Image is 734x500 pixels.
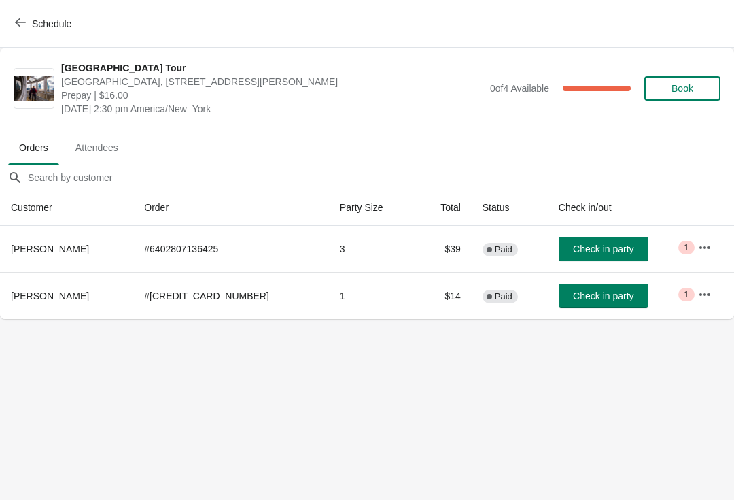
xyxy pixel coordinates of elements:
th: Check in/out [548,190,687,226]
span: Book [671,83,693,94]
button: Book [644,76,720,101]
span: 1 [684,289,688,300]
td: $39 [416,226,472,272]
th: Order [133,190,329,226]
span: [GEOGRAPHIC_DATA] Tour [61,61,483,75]
button: Check in party [559,284,648,308]
span: Prepay | $16.00 [61,88,483,102]
input: Search by customer [27,165,734,190]
td: $14 [416,272,472,319]
img: City Hall Tower Tour [14,76,54,102]
span: 1 [684,242,688,253]
span: Schedule [32,18,71,29]
span: [DATE] 2:30 pm America/New_York [61,102,483,116]
span: Check in party [573,290,633,301]
button: Check in party [559,237,648,261]
span: Orders [8,135,59,160]
span: Paid [495,291,512,302]
span: Check in party [573,244,633,254]
button: Schedule [7,12,82,36]
span: [PERSON_NAME] [11,244,89,254]
span: Paid [495,244,512,255]
span: 0 of 4 Available [490,83,549,94]
th: Status [472,190,548,226]
th: Total [416,190,472,226]
span: [PERSON_NAME] [11,290,89,301]
td: # [CREDIT_CARD_NUMBER] [133,272,329,319]
td: 3 [329,226,416,272]
span: [GEOGRAPHIC_DATA], [STREET_ADDRESS][PERSON_NAME] [61,75,483,88]
th: Party Size [329,190,416,226]
td: # 6402807136425 [133,226,329,272]
td: 1 [329,272,416,319]
span: Attendees [65,135,129,160]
